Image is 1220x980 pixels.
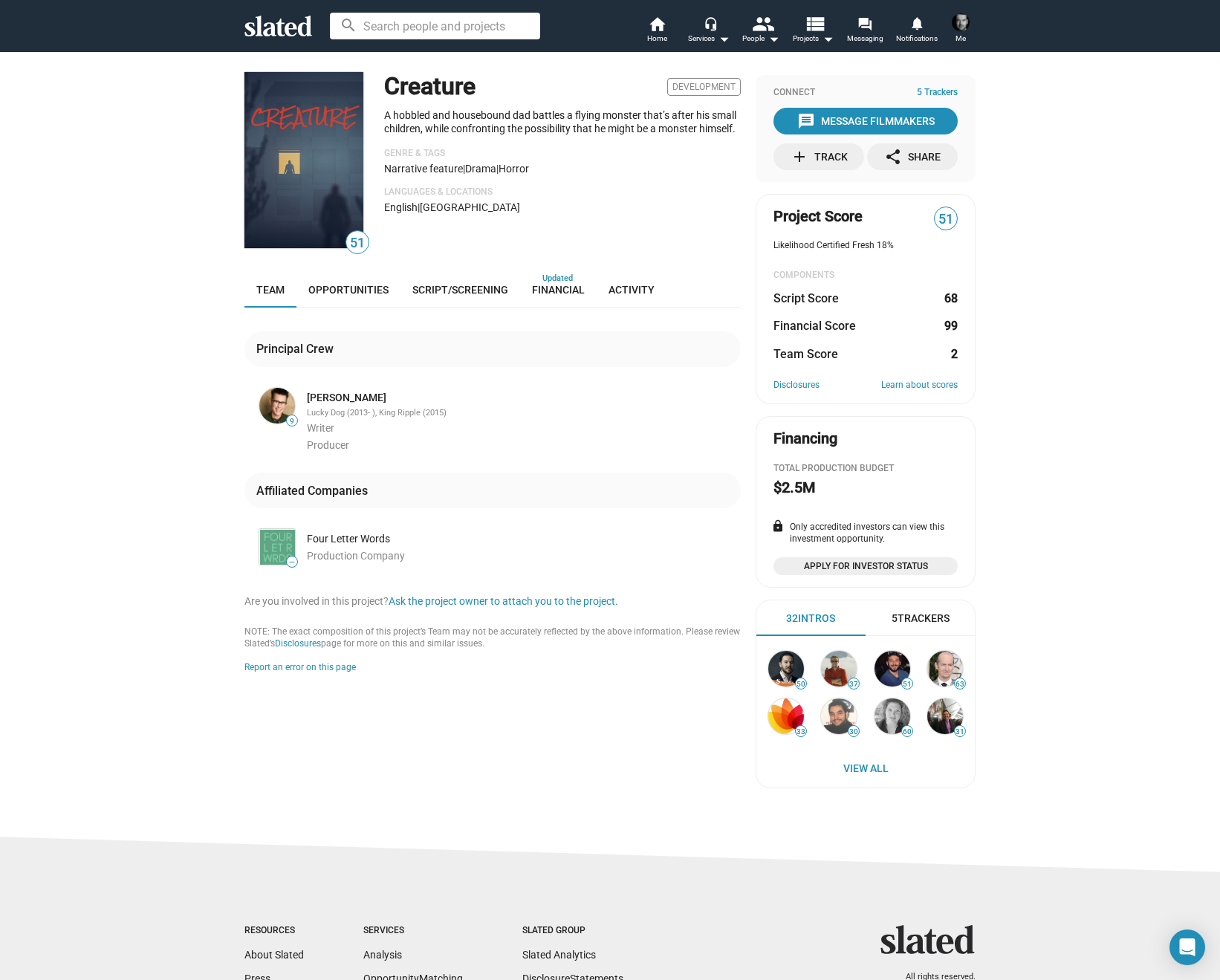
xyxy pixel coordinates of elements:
span: Team [256,284,285,296]
a: Slated Analytics [522,949,596,961]
img: Ivan O... [821,698,857,734]
div: Resources [244,925,304,937]
h2: $2.5M [773,478,815,498]
span: — [287,558,297,566]
button: Ask the project owner to attach you to the project. [389,594,618,609]
mat-icon: home [648,15,666,33]
dt: Financial Score [773,318,856,334]
a: Notifications [891,15,943,48]
span: Financial [532,284,585,296]
a: Team [244,272,296,308]
div: 32 Intros [786,611,835,626]
mat-icon: forum [857,16,872,30]
button: Lars DeutschMe [943,10,979,49]
span: 63 [955,680,965,689]
p: Languages & Locations [384,186,741,198]
img: Denis O'Hare [927,651,963,687]
div: Financing [773,429,837,449]
mat-icon: arrow_drop_down [819,30,837,48]
span: 5 Trackers [917,87,958,99]
mat-icon: share [884,148,902,166]
a: About Slated [244,949,304,961]
a: Messaging [839,15,891,48]
span: 51 [902,680,912,689]
mat-icon: notifications [909,16,924,30]
span: Horror [499,163,529,175]
img: Lars Deutsch [952,13,970,31]
span: Home [647,30,667,48]
span: 37 [849,680,859,689]
dd: 99 [944,318,958,334]
span: Narrative feature [384,163,463,175]
a: Disclosures [275,638,321,649]
span: English [384,201,418,213]
mat-icon: add [791,148,808,166]
span: Development [667,78,741,96]
img: Gerry Pass [927,698,963,734]
span: 30 [849,727,859,736]
span: [GEOGRAPHIC_DATA] [420,201,520,213]
span: 51 [935,210,957,230]
a: Analysis [363,949,402,961]
span: Project Score [773,207,863,227]
a: Financial [520,272,597,308]
span: | [463,163,465,175]
span: 51 [346,233,369,253]
button: Message Filmmakers [773,108,958,134]
div: NOTE: The exact composition of this project’s Team may not be accurately reflected by the above i... [244,626,741,650]
span: Script/Screening [412,284,508,296]
img: Trevor M... [821,651,857,687]
mat-icon: people [752,13,773,34]
div: 5 Trackers [892,611,950,626]
dt: Team Score [773,346,838,362]
span: 33 [796,727,806,736]
div: Lucky Dog (2013- ), King Ripple (2015) [307,408,738,419]
span: Activity [609,284,655,296]
span: Producer [307,439,349,451]
span: Writer [307,422,334,434]
mat-icon: message [797,112,815,130]
div: Total Production budget [773,463,958,475]
div: People [742,30,779,48]
div: Are you involved in this project? [244,594,741,609]
div: Share [884,143,941,170]
mat-icon: arrow_drop_down [715,30,733,48]
div: Likelihood Certified Fresh 18% [773,240,958,252]
mat-icon: headset_mic [704,16,717,30]
div: COMPONENTS [773,270,958,282]
dd: 2 [944,346,958,362]
div: Message Filmmakers [797,108,935,134]
button: Track [773,143,864,170]
p: Genre & Tags [384,148,741,160]
span: Production Company [307,550,405,562]
a: Activity [597,272,666,308]
dd: 68 [944,291,958,306]
img: Alyssa Byrkit [768,698,804,734]
div: Connect [773,87,958,99]
span: Messaging [847,30,883,48]
div: Open Intercom Messenger [1169,929,1205,965]
button: Report an error on this page [244,662,356,674]
a: Opportunities [296,272,400,308]
img: Creature [244,72,363,248]
mat-icon: arrow_drop_down [765,30,782,48]
div: Services [688,30,730,48]
img: Melanie Miller [875,698,910,734]
span: Opportunities [308,284,389,296]
a: Disclosures [773,380,820,392]
button: Projects [787,15,839,48]
a: View All [759,755,972,782]
span: | [496,163,499,175]
a: [PERSON_NAME] [307,391,386,405]
span: 31 [955,727,965,736]
img: John Killoran [259,388,295,424]
span: Me [955,30,966,48]
img: Michael Leavy [875,651,910,687]
div: Slated Group [522,925,623,937]
a: Script/Screening [400,272,520,308]
mat-icon: lock [771,519,785,533]
div: Principal Crew [256,341,340,357]
span: | [418,201,420,213]
span: 60 [902,727,912,736]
